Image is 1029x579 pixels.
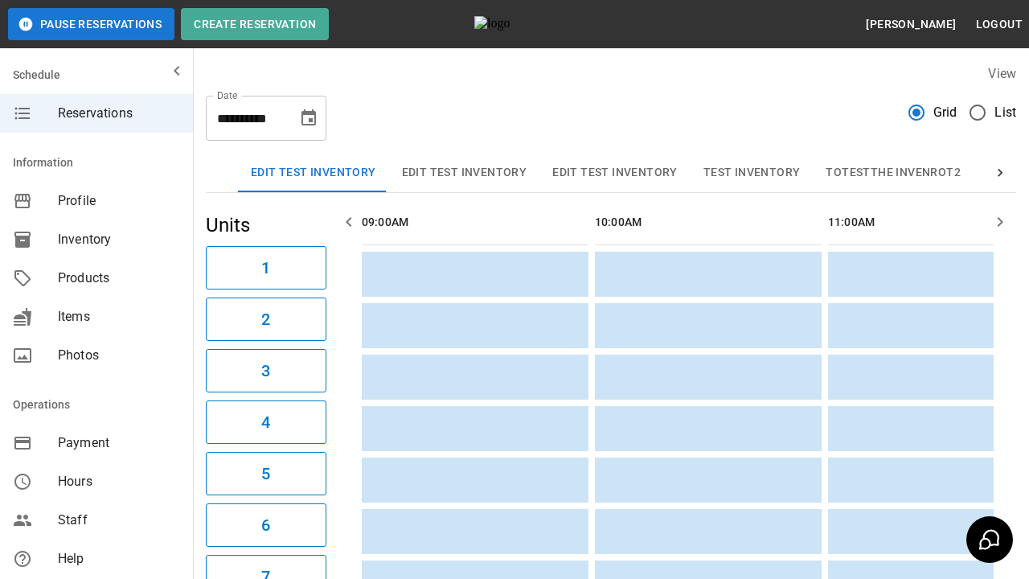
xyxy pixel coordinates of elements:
[474,16,563,32] img: logo
[238,154,389,192] button: Edit Test Inventory
[994,103,1016,122] span: List
[539,154,691,192] button: Edit Test Inventory
[58,472,180,491] span: Hours
[691,154,814,192] button: Test Inventory
[206,298,326,341] button: 2
[238,154,984,192] div: inventory tabs
[261,409,270,435] h6: 4
[58,549,180,569] span: Help
[181,8,329,40] button: Create Reservation
[362,199,588,245] th: 09:00AM
[58,346,180,365] span: Photos
[261,512,270,538] h6: 6
[859,10,962,39] button: [PERSON_NAME]
[933,103,957,122] span: Grid
[58,230,180,249] span: Inventory
[970,10,1029,39] button: Logout
[206,349,326,392] button: 3
[206,400,326,444] button: 4
[261,306,270,332] h6: 2
[58,307,180,326] span: Items
[58,269,180,288] span: Products
[261,255,270,281] h6: 1
[58,511,180,530] span: Staff
[261,358,270,384] h6: 3
[261,461,270,487] h6: 5
[58,191,180,211] span: Profile
[813,154,974,192] button: TOTESTTHE INVENROT2
[206,452,326,495] button: 5
[206,212,326,238] h5: Units
[206,503,326,547] button: 6
[8,8,174,40] button: Pause Reservations
[58,433,180,453] span: Payment
[595,199,822,245] th: 10:00AM
[293,102,325,134] button: Choose date, selected date is Aug 29, 2025
[58,104,180,123] span: Reservations
[389,154,540,192] button: Edit Test Inventory
[988,66,1016,81] label: View
[206,246,326,289] button: 1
